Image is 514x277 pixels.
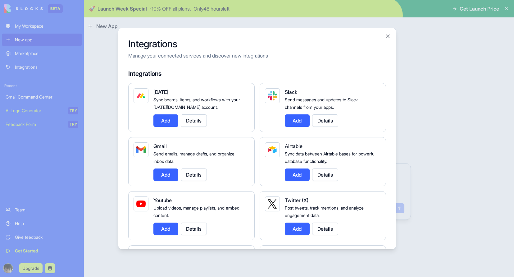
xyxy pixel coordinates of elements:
[128,69,386,78] h4: Integrations
[153,205,239,218] span: Upload videos, manage playlists, and embed content.
[181,168,207,181] button: Details
[153,89,168,95] span: [DATE]
[128,52,386,59] p: Manage your connected services and discover new integrations
[285,114,310,127] button: Add
[312,168,338,181] button: Details
[153,222,178,235] button: Add
[285,205,364,218] span: Post tweets, track mentions, and analyze engagement data.
[153,97,240,109] span: Sync boards, items, and workflows with your [DATE][DOMAIN_NAME] account.
[312,222,338,235] button: Details
[153,151,234,164] span: Send emails, manage drafts, and organize inbox data.
[285,143,302,149] span: Airtable
[285,222,310,235] button: Add
[312,114,338,127] button: Details
[128,38,386,49] h2: Integrations
[285,151,375,164] span: Sync data between Airtable bases for powerful database functionality.
[181,114,207,127] button: Details
[153,168,178,181] button: Add
[285,89,297,95] span: Slack
[285,97,358,109] span: Send messages and updates to Slack channels from your apps.
[153,114,178,127] button: Add
[153,143,167,149] span: Gmail
[285,197,308,203] span: Twitter (X)
[285,168,310,181] button: Add
[181,222,207,235] button: Details
[385,33,391,39] button: Close
[153,197,172,203] span: Youtube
